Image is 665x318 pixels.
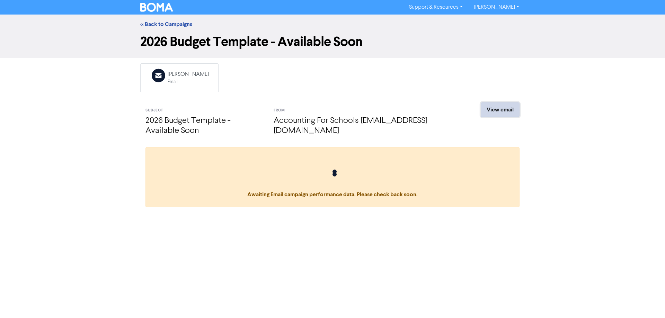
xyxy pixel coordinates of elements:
[145,116,263,136] h4: 2026 Budget Template - Available Soon
[153,170,512,198] span: Awaiting Email campaign performance data. Please check back soon.
[145,108,263,113] div: Subject
[274,108,455,113] div: From
[630,285,665,318] iframe: Chat Widget
[140,21,192,28] a: << Back to Campaigns
[168,70,209,79] div: [PERSON_NAME]
[404,2,468,13] a: Support & Resources
[140,3,173,12] img: BOMA Logo
[481,102,520,117] a: View email
[140,34,525,50] h1: 2026 Budget Template - Available Soon
[468,2,525,13] a: [PERSON_NAME]
[168,79,209,85] div: Email
[274,116,455,136] h4: Accounting For Schools [EMAIL_ADDRESS][DOMAIN_NAME]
